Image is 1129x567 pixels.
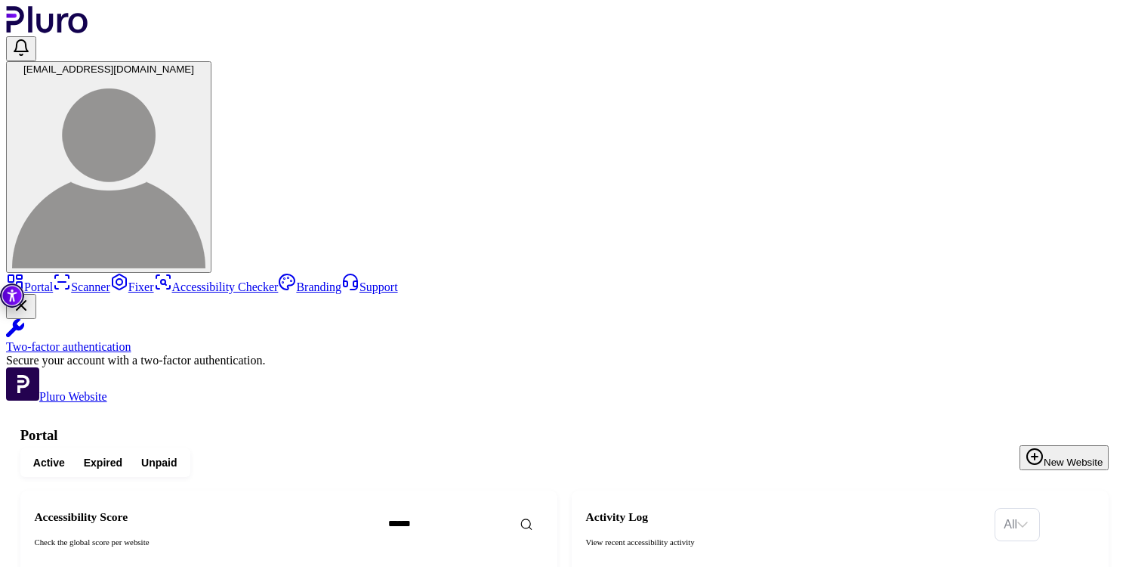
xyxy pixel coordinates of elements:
[1019,445,1109,470] button: New Website
[341,280,398,293] a: Support
[132,452,187,473] button: Unpaid
[6,319,1123,354] a: Two-factor authentication
[6,354,1123,367] div: Secure your account with a two-factor authentication.
[110,280,154,293] a: Fixer
[84,456,122,470] span: Expired
[33,456,65,470] span: Active
[34,537,369,549] div: Check the global score per website
[278,280,341,293] a: Branding
[6,36,36,61] button: Open notifications, you have 0 new notifications
[53,280,110,293] a: Scanner
[6,273,1123,404] aside: Sidebar menu
[141,456,177,470] span: Unpaid
[20,427,1109,444] h1: Portal
[6,280,53,293] a: Portal
[6,23,88,36] a: Logo
[995,508,1040,541] div: Set sorting
[6,294,36,319] button: Close Two-factor authentication notification
[6,390,107,403] a: Open Pluro Website
[34,510,369,525] h2: Accessibility Score
[23,452,74,473] button: Active
[586,510,986,525] h2: Activity Log
[586,537,986,549] div: View recent accessibility activity
[6,340,1123,354] div: Two-factor authentication
[74,452,131,473] button: Expired
[23,64,194,75] span: [EMAIL_ADDRESS][DOMAIN_NAME]
[12,75,205,268] img: malkaeinat@gmail.com
[154,280,279,293] a: Accessibility Checker
[378,512,581,537] input: Search
[6,61,211,273] button: [EMAIL_ADDRESS][DOMAIN_NAME]malkaeinat@gmail.com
